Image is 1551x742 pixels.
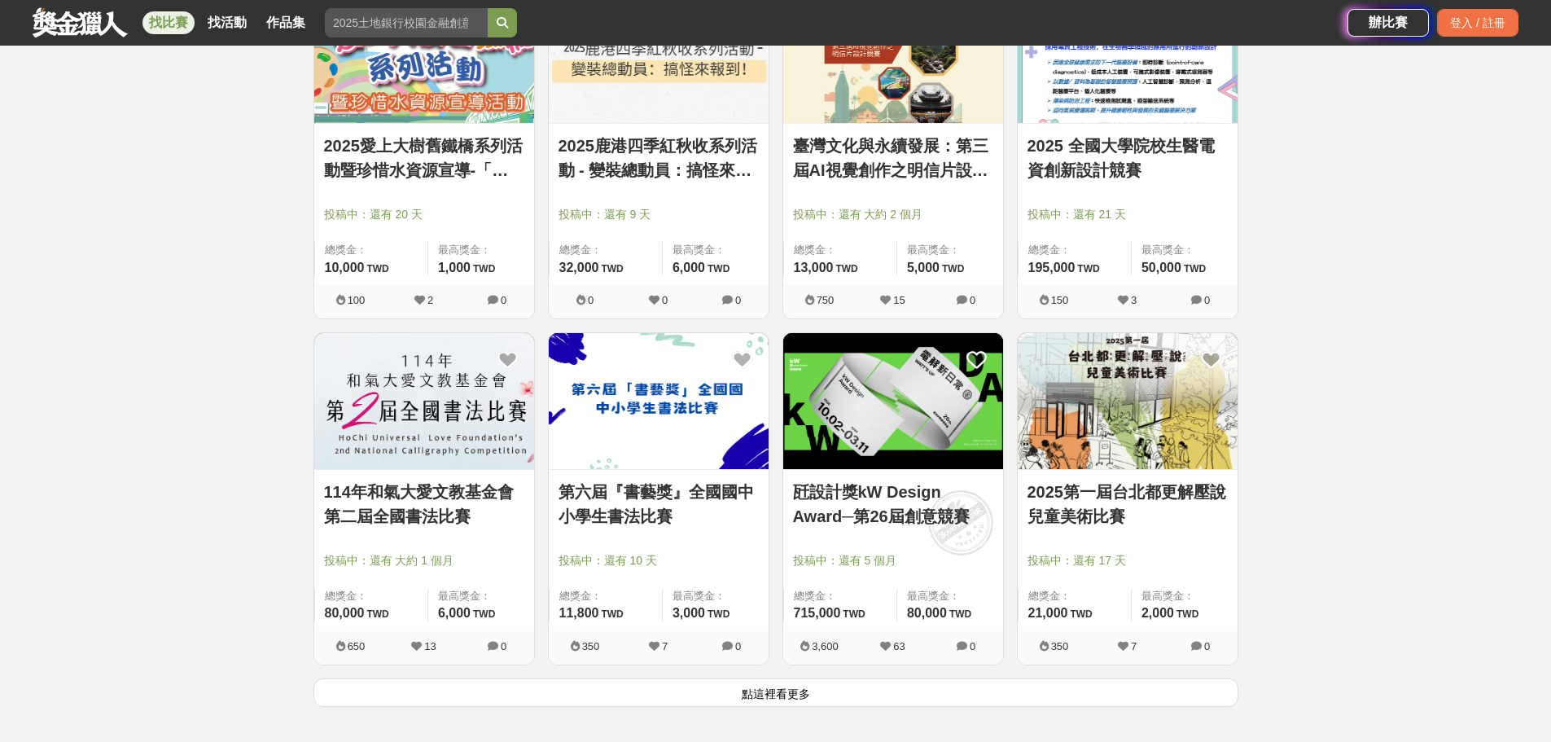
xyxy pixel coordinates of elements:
[1028,606,1068,620] span: 21,000
[324,134,524,182] a: 2025愛上大樹舊鐵橋系列活動暨珍惜水資源宣導-「寫生活動」
[601,263,623,274] span: TWD
[673,588,759,604] span: 最高獎金：
[313,678,1238,707] button: 點這裡看更多
[325,606,365,620] span: 80,000
[794,261,834,274] span: 13,000
[1051,640,1069,652] span: 350
[907,588,993,604] span: 最高獎金：
[348,294,366,306] span: 100
[1204,294,1210,306] span: 0
[1141,261,1181,274] span: 50,000
[907,606,947,620] span: 80,000
[260,11,312,34] a: 作品集
[793,480,993,529] a: 瓩設計獎kW Design Award─第26屆創意競賽
[1028,588,1121,604] span: 總獎金：
[559,552,759,569] span: 投稿中：還有 10 天
[1077,263,1099,274] span: TWD
[1027,480,1228,529] a: 2025第一屆台北都更解壓說兒童美術比賽
[708,608,729,620] span: TWD
[673,606,705,620] span: 3,000
[549,333,769,470] a: Cover Image
[424,640,436,652] span: 13
[970,294,975,306] span: 0
[1027,552,1228,569] span: 投稿中：還有 17 天
[1027,206,1228,223] span: 投稿中：還有 21 天
[893,294,905,306] span: 15
[325,588,418,604] span: 總獎金：
[949,608,971,620] span: TWD
[366,263,388,274] span: TWD
[559,134,759,182] a: 2025鹿港四季紅秋收系列活動 - 變裝總動員：搞怪來報到！
[1028,242,1121,258] span: 總獎金：
[314,333,534,470] a: Cover Image
[314,333,534,469] img: Cover Image
[501,294,506,306] span: 0
[907,242,993,258] span: 最高獎金：
[1051,294,1069,306] span: 150
[673,261,705,274] span: 6,000
[970,640,975,652] span: 0
[1027,134,1228,182] a: 2025 全國大學院校生醫電資創新設計競賽
[559,480,759,529] a: 第六屆『書藝獎』全國國中小學生書法比賽
[793,552,993,569] span: 投稿中：還有 5 個月
[1141,588,1228,604] span: 最高獎金：
[559,261,599,274] span: 32,000
[735,640,741,652] span: 0
[1141,242,1228,258] span: 最高獎金：
[1131,294,1137,306] span: 3
[549,333,769,469] img: Cover Image
[793,206,993,223] span: 投稿中：還有 大約 2 個月
[325,261,365,274] span: 10,000
[324,480,524,529] a: 114年和氣大愛文教基金會第二屆全國書法比賽
[1070,608,1092,620] span: TWD
[793,134,993,182] a: 臺灣文化與永續發展：第三屆AI視覺創作之明信片設計競賽
[794,242,887,258] span: 總獎金：
[708,263,729,274] span: TWD
[142,11,195,34] a: 找比賽
[473,608,495,620] span: TWD
[794,588,887,604] span: 總獎金：
[366,608,388,620] span: TWD
[559,206,759,223] span: 投稿中：還有 9 天
[812,640,839,652] span: 3,600
[427,294,433,306] span: 2
[1176,608,1198,620] span: TWD
[835,263,857,274] span: TWD
[1018,333,1238,470] a: Cover Image
[582,640,600,652] span: 350
[438,242,524,258] span: 最高獎金：
[1347,9,1429,37] a: 辦比賽
[324,206,524,223] span: 投稿中：還有 20 天
[438,588,524,604] span: 最高獎金：
[735,294,741,306] span: 0
[559,242,652,258] span: 總獎金：
[1204,640,1210,652] span: 0
[348,640,366,652] span: 650
[325,8,488,37] input: 2025土地銀行校園金融創意挑戰賽：從你出發 開啟智慧金融新頁
[438,261,471,274] span: 1,000
[673,242,759,258] span: 最高獎金：
[601,608,623,620] span: TWD
[1131,640,1137,652] span: 7
[501,640,506,652] span: 0
[473,263,495,274] span: TWD
[817,294,835,306] span: 750
[559,606,599,620] span: 11,800
[843,608,865,620] span: TWD
[783,333,1003,469] img: Cover Image
[201,11,253,34] a: 找活動
[942,263,964,274] span: TWD
[438,606,471,620] span: 6,000
[893,640,905,652] span: 63
[1141,606,1174,620] span: 2,000
[662,640,668,652] span: 7
[783,333,1003,470] a: Cover Image
[794,606,841,620] span: 715,000
[325,242,418,258] span: 總獎金：
[324,552,524,569] span: 投稿中：還有 大約 1 個月
[588,294,594,306] span: 0
[559,588,652,604] span: 總獎金：
[1184,263,1206,274] span: TWD
[1018,333,1238,469] img: Cover Image
[907,261,940,274] span: 5,000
